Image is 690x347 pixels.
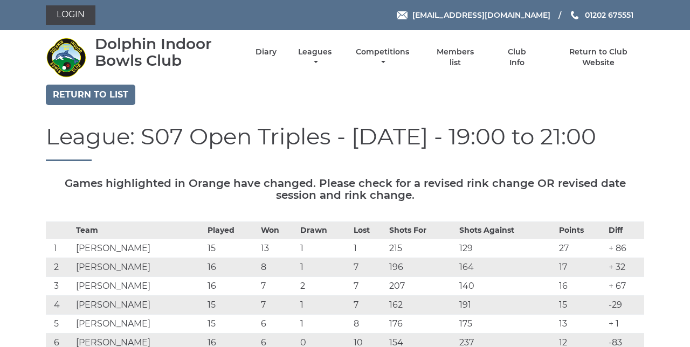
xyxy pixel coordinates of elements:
[556,315,606,334] td: 13
[258,277,298,296] td: 7
[351,277,387,296] td: 7
[258,258,298,277] td: 8
[95,36,237,69] div: Dolphin Indoor Bowls Club
[46,37,86,78] img: Dolphin Indoor Bowls Club
[457,277,556,296] td: 140
[73,296,205,315] td: [PERSON_NAME]
[606,239,644,258] td: + 86
[606,258,644,277] td: + 32
[553,47,644,68] a: Return to Club Website
[556,222,606,239] th: Points
[258,222,298,239] th: Won
[571,11,578,19] img: Phone us
[606,277,644,296] td: + 67
[205,277,258,296] td: 16
[457,315,556,334] td: 175
[73,277,205,296] td: [PERSON_NAME]
[46,296,73,315] td: 4
[73,222,205,239] th: Team
[298,239,351,258] td: 1
[499,47,534,68] a: Club Info
[556,277,606,296] td: 16
[457,222,556,239] th: Shots Against
[387,258,457,277] td: 196
[73,315,205,334] td: [PERSON_NAME]
[258,296,298,315] td: 7
[46,177,644,201] h5: Games highlighted in Orange have changed. Please check for a revised rink change OR revised date ...
[351,258,387,277] td: 7
[298,315,351,334] td: 1
[387,296,457,315] td: 162
[205,315,258,334] td: 15
[295,47,334,68] a: Leagues
[205,239,258,258] td: 15
[298,222,351,239] th: Drawn
[258,239,298,258] td: 13
[556,258,606,277] td: 17
[205,222,258,239] th: Played
[73,258,205,277] td: [PERSON_NAME]
[351,296,387,315] td: 7
[556,239,606,258] td: 27
[46,5,95,25] a: Login
[256,47,277,57] a: Diary
[351,239,387,258] td: 1
[569,9,633,21] a: Phone us 01202 675551
[351,315,387,334] td: 8
[556,296,606,315] td: 15
[298,277,351,296] td: 2
[46,277,73,296] td: 3
[387,277,457,296] td: 207
[397,11,408,19] img: Email
[298,296,351,315] td: 1
[387,239,457,258] td: 215
[457,296,556,315] td: 191
[46,239,73,258] td: 1
[205,258,258,277] td: 16
[457,258,556,277] td: 164
[205,296,258,315] td: 15
[353,47,412,68] a: Competitions
[387,315,457,334] td: 176
[606,222,644,239] th: Diff
[298,258,351,277] td: 1
[46,124,644,161] h1: League: S07 Open Triples - [DATE] - 19:00 to 21:00
[412,10,550,20] span: [EMAIL_ADDRESS][DOMAIN_NAME]
[258,315,298,334] td: 6
[457,239,556,258] td: 129
[387,222,457,239] th: Shots For
[431,47,480,68] a: Members list
[606,315,644,334] td: + 1
[46,315,73,334] td: 5
[46,85,135,105] a: Return to list
[351,222,387,239] th: Lost
[397,9,550,21] a: Email [EMAIL_ADDRESS][DOMAIN_NAME]
[606,296,644,315] td: -29
[73,239,205,258] td: [PERSON_NAME]
[585,10,633,20] span: 01202 675551
[46,258,73,277] td: 2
